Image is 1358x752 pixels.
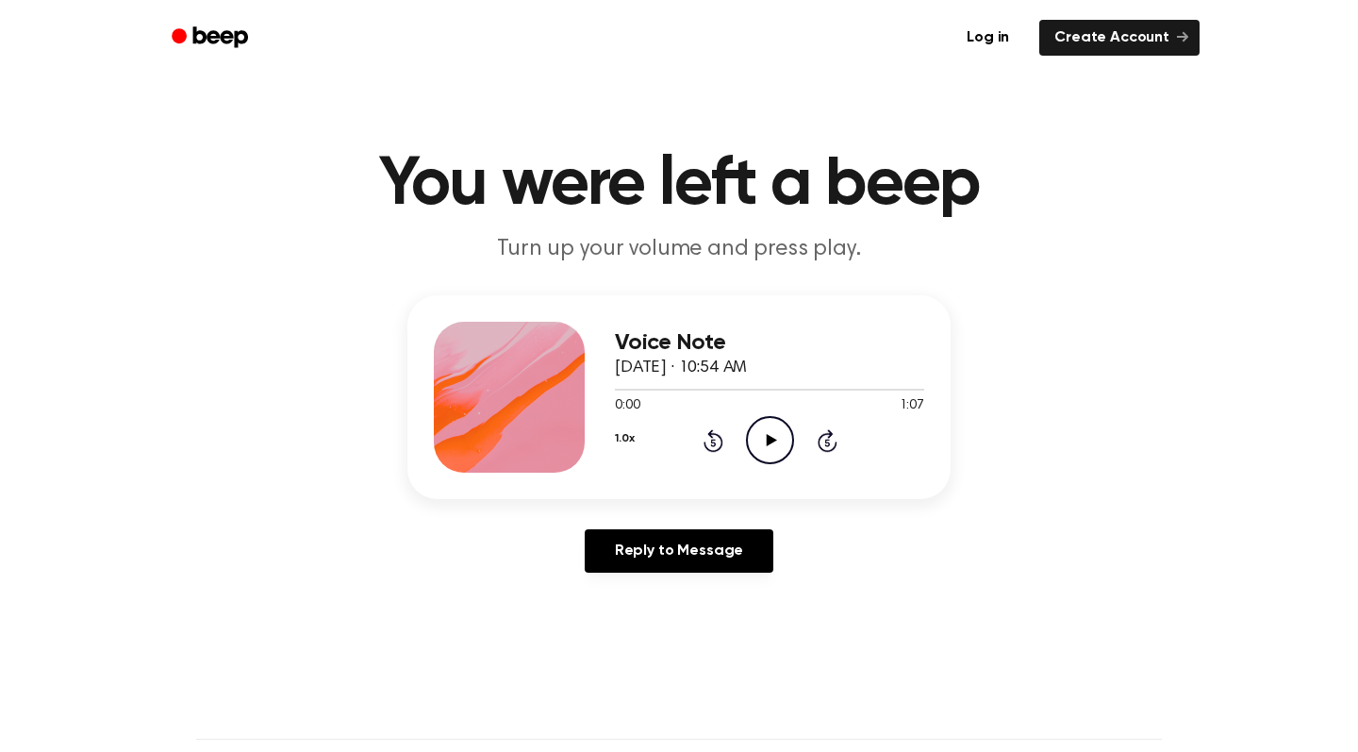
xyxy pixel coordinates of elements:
[615,423,634,455] button: 1.0x
[158,20,265,57] a: Beep
[900,396,924,416] span: 1:07
[1039,20,1200,56] a: Create Account
[615,359,747,376] span: [DATE] · 10:54 AM
[585,529,773,573] a: Reply to Message
[196,151,1162,219] h1: You were left a beep
[615,396,639,416] span: 0:00
[615,330,924,356] h3: Voice Note
[317,234,1041,265] p: Turn up your volume and press play.
[948,16,1028,59] a: Log in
